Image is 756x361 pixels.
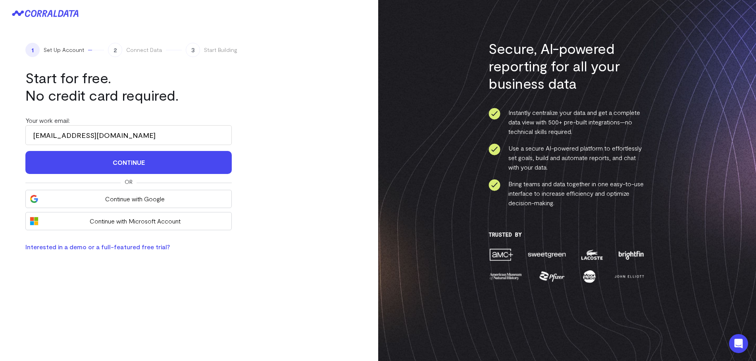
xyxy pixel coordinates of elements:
[25,43,40,57] span: 1
[126,46,162,54] span: Connect Data
[25,151,232,174] button: Continue
[489,108,645,136] li: Instantly centralize your data and get a complete data view with 500+ pre-built integrations—no t...
[25,125,232,145] input: Enter your work email address
[125,178,133,186] span: Or
[489,179,645,208] li: Bring teams and data together in one easy-to-use interface to increase efficiency and optimize de...
[44,46,84,54] span: Set Up Account
[25,117,70,124] label: Your work email:
[42,194,227,204] span: Continue with Google
[489,143,645,172] li: Use a secure AI-powered platform to effortlessly set goals, build and automate reports, and chat ...
[25,212,232,230] button: Continue with Microsoft Account
[25,69,232,104] h1: Start for free. No credit card required.
[729,334,748,353] div: Open Intercom Messenger
[42,216,227,226] span: Continue with Microsoft Account
[204,46,237,54] span: Start Building
[186,43,200,57] span: 3
[25,190,232,208] button: Continue with Google
[108,43,122,57] span: 2
[489,231,645,238] h3: Trusted By
[489,40,645,92] h3: Secure, AI-powered reporting for all your business data
[25,243,170,250] a: Interested in a demo or a full-featured free trial?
